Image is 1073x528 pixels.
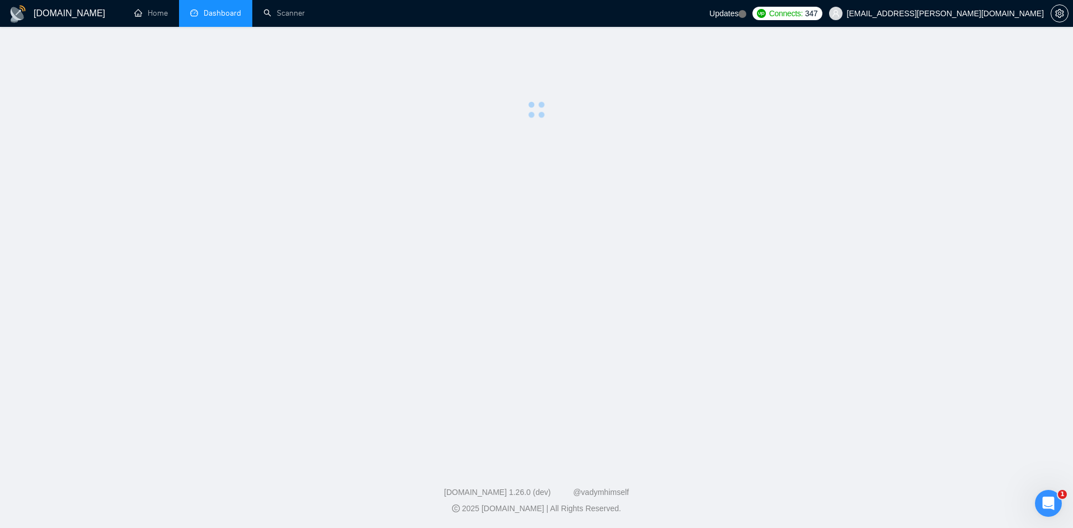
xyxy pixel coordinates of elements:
img: logo [9,5,27,23]
iframe: Intercom live chat [1035,490,1062,517]
button: setting [1051,4,1069,22]
a: @vadymhimself [573,488,629,497]
span: 1 [1058,490,1067,499]
a: [DOMAIN_NAME] 1.26.0 (dev) [444,488,551,497]
a: searchScanner [263,8,305,18]
span: Connects: [769,7,803,20]
span: 347 [805,7,817,20]
div: 2025 [DOMAIN_NAME] | All Rights Reserved. [9,503,1064,515]
span: setting [1051,9,1068,18]
img: upwork-logo.png [757,9,766,18]
a: setting [1051,9,1069,18]
span: Updates [709,9,738,18]
span: Dashboard [204,8,241,18]
span: user [832,10,840,17]
a: homeHome [134,8,168,18]
span: dashboard [190,9,198,17]
span: copyright [452,504,460,512]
